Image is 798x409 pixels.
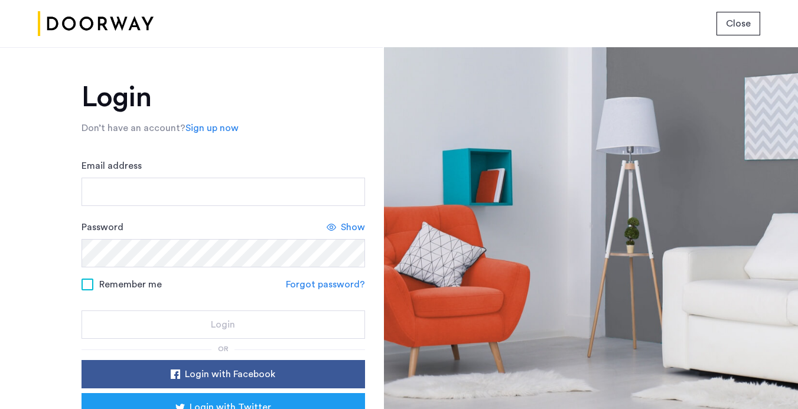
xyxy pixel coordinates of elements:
span: or [218,345,229,352]
a: Forgot password? [286,277,365,292]
span: Remember me [99,277,162,292]
a: Sign up now [185,121,239,135]
span: Login [211,318,235,332]
span: Show [341,220,365,234]
button: button [82,360,365,388]
span: Close [726,17,751,31]
label: Password [82,220,123,234]
button: button [716,12,760,35]
button: button [82,310,365,339]
h1: Login [82,83,365,112]
span: Don’t have an account? [82,123,185,133]
label: Email address [82,159,142,173]
span: Login with Facebook [185,367,275,381]
img: logo [38,2,154,46]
